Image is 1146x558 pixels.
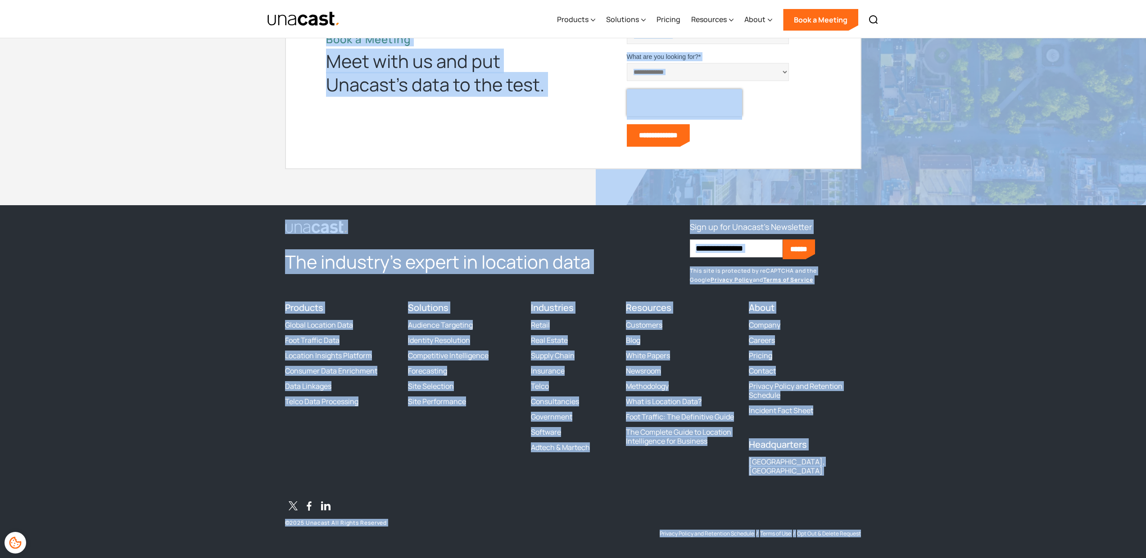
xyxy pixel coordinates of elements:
[408,336,470,345] a: Identity Resolution
[690,220,812,234] h3: Sign up for Unacast's Newsletter
[531,412,572,421] a: Government
[749,457,861,475] div: [GEOGRAPHIC_DATA], [GEOGRAPHIC_DATA]
[711,276,753,283] a: Privacy Policy
[531,320,550,329] a: Retail
[408,351,489,360] a: Competitive Intelligence
[267,11,340,27] img: Unacast text logo
[285,301,323,314] a: Products
[749,302,861,313] h4: About
[691,14,727,25] div: Resources
[626,397,702,406] a: What is Location Data?
[626,320,662,329] a: Customers
[660,530,754,537] a: Privacy Policy and Retention Schedule
[749,320,780,329] a: Company
[627,89,742,116] iframe: reCAPTCHA
[797,530,861,537] a: Opt Out & Delete Request
[749,406,813,415] a: Incident Fact Sheet
[749,382,861,400] a: Privacy Policy and Retention Schedule
[326,49,560,96] div: Meet with us and put Unacast’s data to the test.
[691,1,734,38] div: Resources
[531,443,590,452] a: Adtech & Martech
[626,427,738,445] a: The Complete Guide to Location Intelligence for Business
[657,1,680,38] a: Pricing
[285,220,615,234] a: link to the homepage
[531,351,575,360] a: Supply Chain
[285,220,348,234] img: Unacast logo
[749,336,775,345] a: Careers
[626,302,738,313] h4: Resources
[557,1,595,38] div: Products
[408,320,473,329] a: Audience Targeting
[744,1,772,38] div: About
[626,351,670,360] a: White Papers
[756,530,758,537] div: /
[285,519,521,526] p: © 2025 Unacast All Rights Reserved
[285,250,615,274] h2: The industry’s expert in location data
[326,32,560,46] h2: Book a Meeting
[285,320,353,329] a: Global Location Data
[744,14,766,25] div: About
[317,499,334,516] a: LinkedIn
[763,276,813,283] a: Terms of Service
[626,382,669,391] a: Methodology
[626,336,640,345] a: Blog
[793,530,795,537] div: /
[408,366,447,375] a: Forecasting
[627,53,699,60] span: What are you looking for?
[267,11,340,27] a: home
[285,382,331,391] a: Data Linkages
[626,412,734,421] a: Foot Traffic: The Definitive Guide
[408,382,454,391] a: Site Selection
[285,499,301,516] a: Twitter / X
[690,266,861,284] p: This site is protected by reCAPTCHA and the Google and
[531,366,565,375] a: Insurance
[557,14,589,25] div: Products
[285,397,358,406] a: Telco Data Processing
[868,14,879,25] img: Search icon
[285,366,377,375] a: Consumer Data Enrichment
[285,351,372,360] a: Location Insights Platform
[301,499,317,516] a: Facebook
[749,351,772,360] a: Pricing
[531,427,561,436] a: Software
[531,302,615,313] h4: Industries
[531,382,549,391] a: Telco
[626,366,661,375] a: Newsroom
[408,301,448,314] a: Solutions
[749,439,861,450] h4: Headquarters
[606,1,646,38] div: Solutions
[606,14,639,25] div: Solutions
[531,336,568,345] a: Real Estate
[783,9,858,31] a: Book a Meeting
[408,397,466,406] a: Site Performance
[760,530,791,537] a: Terms of Use
[531,397,579,406] a: Consultancies
[749,366,776,375] a: Contact
[5,532,26,553] div: Cookie Preferences
[285,336,340,345] a: Foot Traffic Data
